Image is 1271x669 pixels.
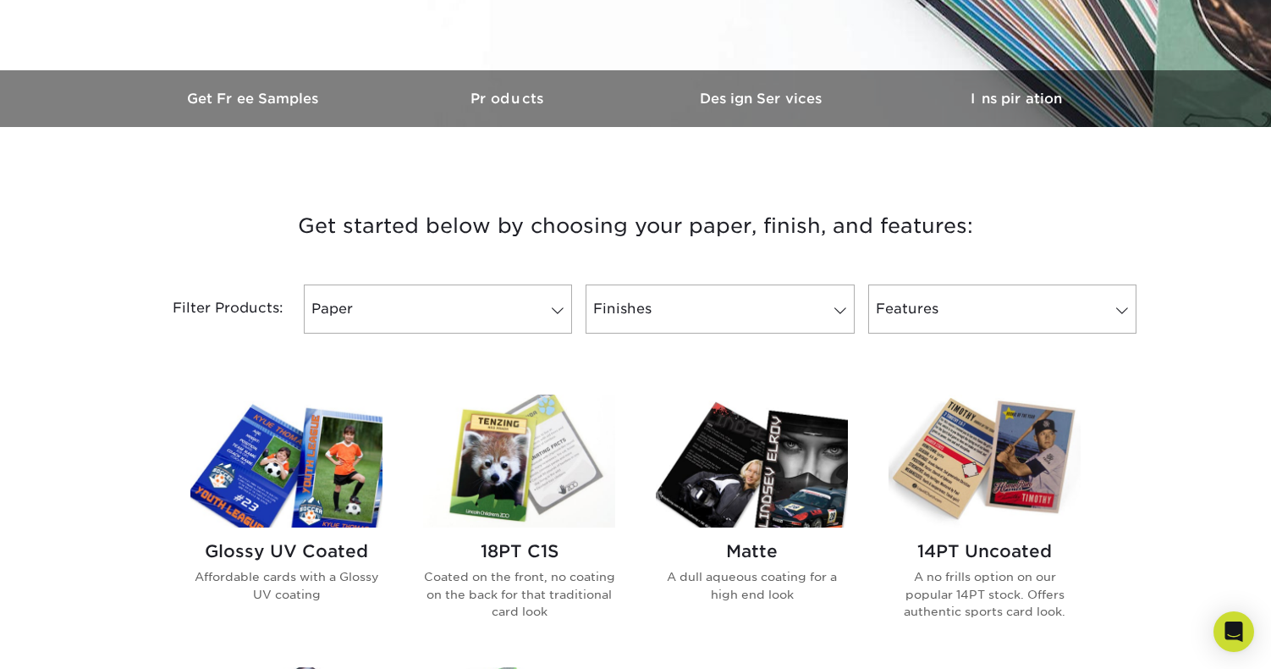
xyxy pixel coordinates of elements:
[635,91,889,107] h3: Design Services
[656,568,848,603] p: A dull aqueous coating for a high end look
[190,568,382,603] p: Affordable cards with a Glossy UV coating
[889,70,1143,127] a: Inspiration
[423,395,615,528] img: 18PT C1S Trading Cards
[423,568,615,620] p: Coated on the front, no coating on the back for that traditional card look
[382,91,635,107] h3: Products
[868,285,1136,334] a: Features
[889,395,1081,647] a: 14PT Uncoated Trading Cards 14PT Uncoated A no frills option on our popular 14PT stock. Offers au...
[190,541,382,561] h2: Glossy UV Coated
[423,541,615,561] h2: 18PT C1S
[190,395,382,647] a: Glossy UV Coated Trading Cards Glossy UV Coated Affordable cards with a Glossy UV coating
[889,541,1081,561] h2: 14PT Uncoated
[128,285,297,334] div: Filter Products:
[656,395,848,647] a: Matte Trading Cards Matte A dull aqueous coating for a high end look
[586,285,854,334] a: Finishes
[889,91,1143,107] h3: Inspiration
[128,70,382,127] a: Get Free Samples
[423,395,615,647] a: 18PT C1S Trading Cards 18PT C1S Coated on the front, no coating on the back for that traditional ...
[656,395,848,528] img: Matte Trading Cards
[140,188,1131,264] h3: Get started below by choosing your paper, finish, and features:
[128,91,382,107] h3: Get Free Samples
[382,70,635,127] a: Products
[635,70,889,127] a: Design Services
[1213,611,1254,652] div: Open Intercom Messenger
[304,285,572,334] a: Paper
[889,568,1081,620] p: A no frills option on our popular 14PT stock. Offers authentic sports card look.
[889,395,1081,528] img: 14PT Uncoated Trading Cards
[190,395,382,528] img: Glossy UV Coated Trading Cards
[656,541,848,561] h2: Matte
